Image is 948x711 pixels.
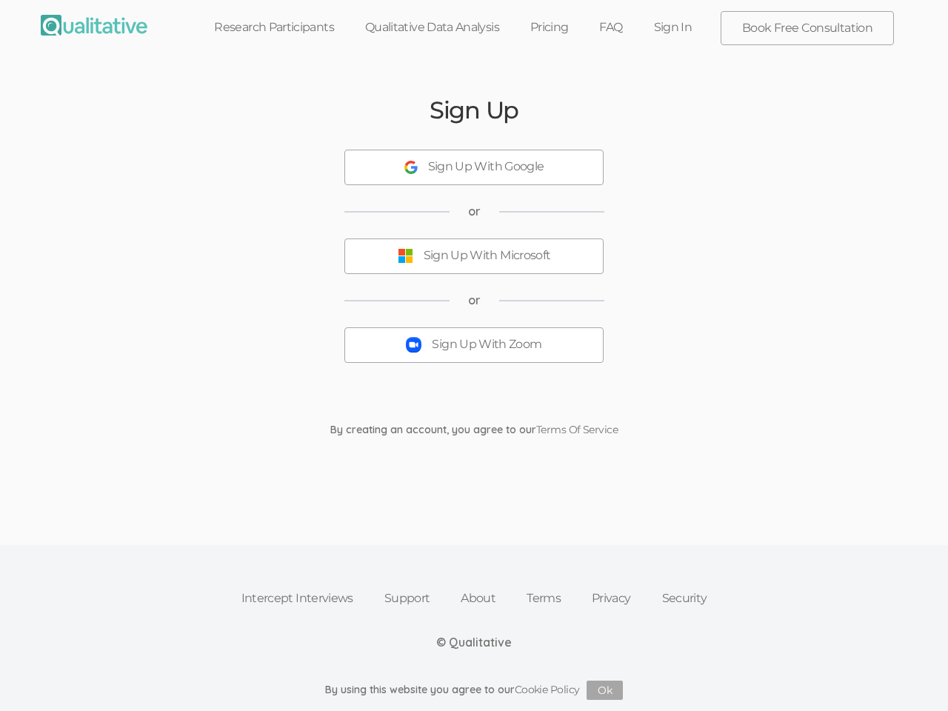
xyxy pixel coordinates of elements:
iframe: Chat Widget [874,640,948,711]
img: Qualitative [41,15,147,36]
a: Book Free Consultation [721,12,893,44]
div: © Qualitative [436,634,512,651]
button: Sign Up With Microsoft [344,238,604,274]
a: Terms [511,582,576,615]
a: Pricing [515,11,584,44]
span: or [468,203,481,220]
img: Sign Up With Microsoft [398,248,413,264]
div: By creating an account, you agree to our [319,422,629,437]
a: Support [369,582,446,615]
a: Research Participants [198,11,350,44]
button: Sign Up With Google [344,150,604,185]
a: Qualitative Data Analysis [350,11,515,44]
div: Sign Up With Microsoft [424,247,551,264]
div: By using this website you agree to our [325,681,624,700]
a: FAQ [584,11,638,44]
a: Security [647,582,723,615]
a: Privacy [576,582,647,615]
a: Terms Of Service [536,423,618,436]
div: Sign Up With Google [428,158,544,176]
span: or [468,292,481,309]
h2: Sign Up [430,97,518,123]
a: About [445,582,511,615]
button: Ok [587,681,623,700]
a: Sign In [638,11,708,44]
a: Cookie Policy [515,683,580,696]
img: Sign Up With Zoom [406,337,421,353]
img: Sign Up With Google [404,161,418,174]
button: Sign Up With Zoom [344,327,604,363]
a: Intercept Interviews [226,582,369,615]
div: Sign Up With Zoom [432,336,541,353]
